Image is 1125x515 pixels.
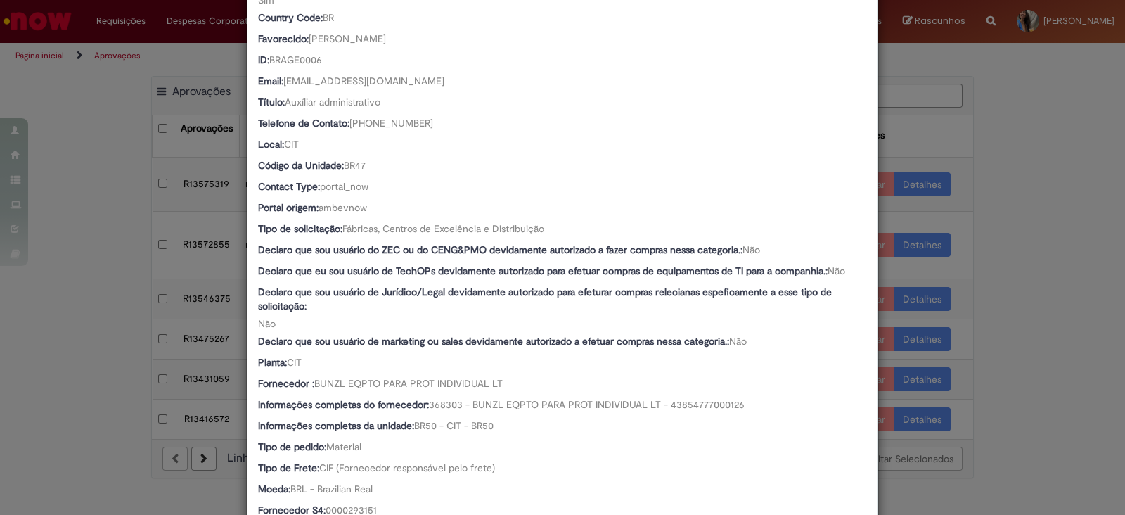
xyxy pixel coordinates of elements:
[258,11,323,24] b: Country Code:
[342,222,544,235] span: Fábricas, Centros de Excelência e Distribuição
[258,75,283,87] b: Email:
[258,377,314,390] b: Fornecedor :
[258,222,342,235] b: Tipo de solicitação:
[258,117,349,129] b: Telefone de Contato:
[285,96,380,108] span: Auxíliar administrativo
[828,265,845,277] span: Não
[258,96,285,108] b: Título:
[309,32,386,45] span: [PERSON_NAME]
[258,440,326,453] b: Tipo de pedido:
[287,356,302,369] span: CIT
[319,462,495,474] span: CIF (Fornecedor responsável pelo frete)
[258,483,290,495] b: Moeda:
[290,483,373,495] span: BRL - Brazilian Real
[258,180,320,193] b: Contact Type:
[429,398,745,411] span: 368303 - BUNZL EQPTO PARA PROT INDIVIDUAL LT - 43854777000126
[258,286,832,312] b: Declaro que sou usuário de Jurídico/Legal devidamente autorizado para efeturar compras relecianas...
[349,117,433,129] span: [PHONE_NUMBER]
[258,265,828,277] b: Declaro que eu sou usuário de TechOPs devidamente autorizado para efetuar compras de equipamentos...
[258,317,276,330] span: Não
[314,377,503,390] span: BUNZL EQPTO PARA PROT INDIVIDUAL LT
[258,138,284,151] b: Local:
[319,201,367,214] span: ambevnow
[258,419,414,432] b: Informações completas da unidade:
[258,356,287,369] b: Planta:
[258,243,742,256] b: Declaro que sou usuário do ZEC ou do CENG&PMO devidamente autorizado a fazer compras nessa catego...
[258,159,344,172] b: Código da Unidade:
[284,138,299,151] span: CIT
[258,201,319,214] b: Portal origem:
[326,440,361,453] span: Material
[344,159,366,172] span: BR47
[414,419,494,432] span: BR50 - CIT - BR50
[258,462,319,474] b: Tipo de Frete:
[269,53,322,66] span: BRAGE0006
[283,75,444,87] span: [EMAIL_ADDRESS][DOMAIN_NAME]
[742,243,760,256] span: Não
[729,335,747,348] span: Não
[258,32,309,45] b: Favorecido:
[258,398,429,411] b: Informações completas do fornecedor:
[258,335,729,348] b: Declaro que sou usuário de marketing ou sales devidamente autorizado a efetuar compras nessa cate...
[323,11,334,24] span: BR
[320,180,368,193] span: portal_now
[258,53,269,66] b: ID:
